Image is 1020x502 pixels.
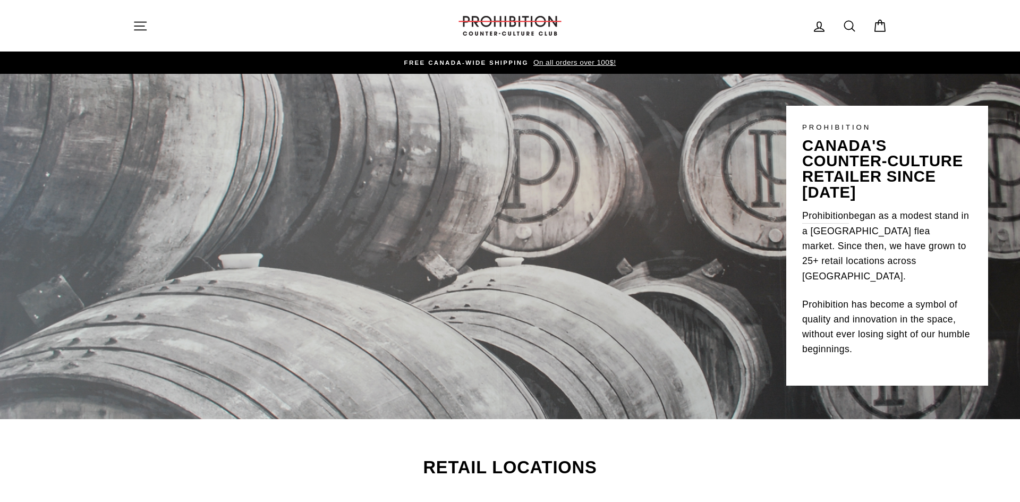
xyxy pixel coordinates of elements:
img: PROHIBITION COUNTER-CULTURE CLUB [457,16,563,36]
a: FREE CANADA-WIDE SHIPPING On all orders over 100$! [135,57,885,69]
p: PROHIBITION [802,122,972,133]
a: Prohibition [802,208,849,224]
p: canada's counter-culture retailer since [DATE] [802,138,972,200]
p: began as a modest stand in a [GEOGRAPHIC_DATA] flea market. Since then, we have grown to 25+ reta... [802,208,972,284]
p: Prohibition has become a symbol of quality and innovation in the space, without ever losing sight... [802,297,972,357]
span: FREE CANADA-WIDE SHIPPING [404,59,529,66]
h2: Retail Locations [133,459,887,477]
span: On all orders over 100$! [531,58,616,66]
